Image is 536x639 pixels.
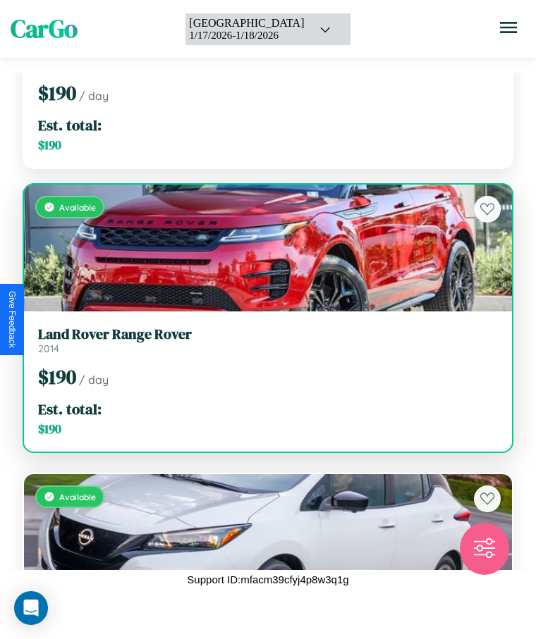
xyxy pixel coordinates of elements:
span: $ 190 [38,364,76,390]
span: Available [59,202,96,213]
span: / day [79,373,109,387]
span: $ 190 [38,421,61,438]
span: CarGo [11,12,78,46]
span: 2014 [38,342,59,355]
span: Available [59,492,96,502]
span: $ 190 [38,80,76,106]
span: Est. total: [38,115,102,135]
div: 1 / 17 / 2026 - 1 / 18 / 2026 [189,30,304,42]
a: Land Rover Range Rover2014 [38,325,498,355]
span: $ 190 [38,137,61,154]
h3: Land Rover Range Rover [38,325,498,342]
span: Est. total: [38,399,102,419]
div: Give Feedback [7,291,17,348]
div: Open Intercom Messenger [14,591,48,625]
div: [GEOGRAPHIC_DATA] [189,17,304,30]
p: Support ID: mfacm39cfyj4p8w3q1g [187,570,348,589]
span: / day [79,89,109,103]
